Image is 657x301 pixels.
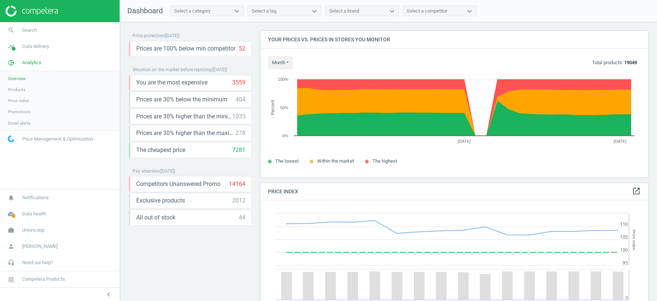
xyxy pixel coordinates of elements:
[261,183,648,200] h4: Price Index
[211,67,227,72] span: ( [DATE] )
[22,59,41,66] span: Analytics
[317,158,354,164] span: Within the market
[613,139,626,143] tspan: [DATE]
[623,260,628,266] text: 95
[136,113,232,121] span: Prices are 30% higher than the minimum
[104,290,113,299] i: chevron_left
[4,207,18,221] i: cloud_done
[268,56,293,69] button: month
[22,43,49,50] span: Data delivery
[232,146,245,154] div: 7281
[252,8,276,14] div: Select a tag
[22,211,46,217] span: Data health
[127,6,163,15] span: Dashboard
[174,8,210,14] div: Select a category
[136,45,235,53] span: Prices are 100% below min competitor
[133,67,211,72] span: Situation on the market before repricing
[261,31,648,48] h4: Your prices vs. prices in stores you monitor
[136,197,185,205] span: Exclusive products
[99,290,118,299] button: chevron_left
[8,87,25,93] span: Products
[620,222,628,227] text: 110
[239,214,245,222] div: 44
[4,56,18,70] i: pie_chart_outlined
[8,120,31,126] span: Email alerts
[232,197,245,205] div: 2012
[329,8,359,14] div: Select a brand
[22,27,37,34] span: Search
[372,158,397,164] span: The highest
[232,113,245,121] div: 1035
[239,45,245,53] div: 52
[632,187,641,196] a: open_in_new
[4,239,18,253] i: person
[22,136,93,142] span: Price Management & Optimization
[136,129,235,137] span: Prices are 30% higher than the maximal
[280,105,288,110] text: 50%
[136,79,207,87] span: You are the most expensive
[8,135,14,142] img: wGWNvw8QSZomAAAAABJRU5ErkJggg==
[22,276,65,283] span: Competera Products
[164,33,180,38] span: ( [DATE] )
[4,256,18,270] i: headset_mic
[133,169,159,174] span: Pay attention
[270,100,275,115] tspan: Percent
[136,146,185,154] span: The cheapest price
[4,191,18,205] i: notifications
[136,180,220,188] span: Competitors Unanswered Promo
[4,223,18,237] i: work
[235,129,245,137] div: 278
[159,169,175,174] span: ( [DATE] )
[8,98,29,104] span: Price index
[592,59,637,66] p: Total products:
[232,79,245,87] div: 3559
[22,227,44,233] span: Unioncoop
[22,194,49,201] span: Notifications
[6,6,58,17] img: ajHJNr6hYgQAAAAASUVORK5CYII=
[22,259,53,266] span: Need our help?
[278,77,288,82] text: 100%
[235,96,245,104] div: 404
[22,243,58,250] span: [PERSON_NAME]
[407,8,447,14] div: Select a competitor
[8,109,31,115] span: Promotions
[282,134,288,138] text: 0%
[136,96,227,104] span: Prices are 30% below the minimum
[136,214,175,222] span: All out of stock
[4,39,18,53] i: timeline
[133,33,164,38] span: Price protection
[624,60,637,65] b: 19049
[458,139,471,143] tspan: [DATE]
[620,248,628,253] text: 100
[632,229,636,250] tspan: Price Index
[8,76,26,82] span: Overview
[275,158,299,164] span: The lowest
[626,295,628,300] text: 0
[620,235,628,240] text: 105
[229,180,245,188] div: 14164
[4,23,18,37] i: search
